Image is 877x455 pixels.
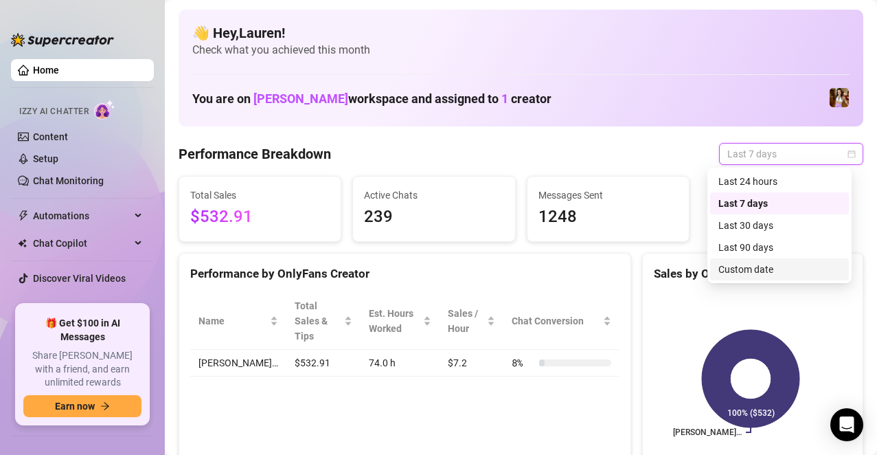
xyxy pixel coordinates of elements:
img: AI Chatter [94,100,115,120]
a: Chat Monitoring [33,175,104,186]
span: 239 [364,204,503,230]
div: Performance by OnlyFans Creator [190,265,619,283]
span: Chat Conversion [512,313,600,329]
span: Sales / Hour [448,306,484,336]
h4: 👋 Hey, Lauren ! [192,23,850,43]
span: Automations [33,205,130,227]
span: Active Chats [364,188,503,203]
div: Sales by OnlyFans Creator [654,265,852,283]
div: Last 7 days [718,196,841,211]
th: Sales / Hour [440,293,503,350]
th: Total Sales & Tips [286,293,361,350]
div: Custom date [710,258,849,280]
td: 74.0 h [361,350,440,377]
div: Last 30 days [718,218,841,233]
h1: You are on workspace and assigned to creator [192,91,551,107]
span: Share [PERSON_NAME] with a friend, and earn unlimited rewards [23,349,141,390]
span: $532.91 [190,204,330,230]
span: Last 7 days [727,144,855,164]
a: Discover Viral Videos [33,273,126,284]
img: Chat Copilot [18,238,27,248]
div: Custom date [718,262,841,277]
div: Last 30 days [710,214,849,236]
span: calendar [847,150,856,158]
h4: Performance Breakdown [179,144,331,164]
img: logo-BBDzfeDw.svg [11,33,114,47]
td: $7.2 [440,350,503,377]
text: [PERSON_NAME]… [673,428,742,437]
td: [PERSON_NAME]… [190,350,286,377]
a: Home [33,65,59,76]
span: 8 % [512,355,534,370]
span: 1 [501,91,508,106]
th: Name [190,293,286,350]
span: Total Sales [190,188,330,203]
span: 1248 [538,204,678,230]
span: Izzy AI Chatter [19,105,89,118]
span: Messages Sent [538,188,678,203]
div: Last 90 days [710,236,849,258]
span: Earn now [55,401,95,412]
div: Last 7 days [710,192,849,214]
a: Setup [33,153,58,164]
img: Elena [830,88,849,107]
span: [PERSON_NAME] [253,91,348,106]
span: Chat Copilot [33,232,130,254]
span: Total Sales & Tips [295,298,341,344]
div: Last 90 days [718,240,841,255]
a: Content [33,131,68,142]
div: Est. Hours Worked [369,306,420,336]
span: Check what you achieved this month [192,43,850,58]
td: $532.91 [286,350,361,377]
button: Earn nowarrow-right [23,395,141,417]
th: Chat Conversion [503,293,619,350]
div: Last 24 hours [710,170,849,192]
div: Last 24 hours [718,174,841,189]
span: arrow-right [100,401,110,411]
span: Name [198,313,267,329]
span: 🎁 Get $100 in AI Messages [23,317,141,344]
span: thunderbolt [18,210,29,221]
div: Open Intercom Messenger [830,408,863,441]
